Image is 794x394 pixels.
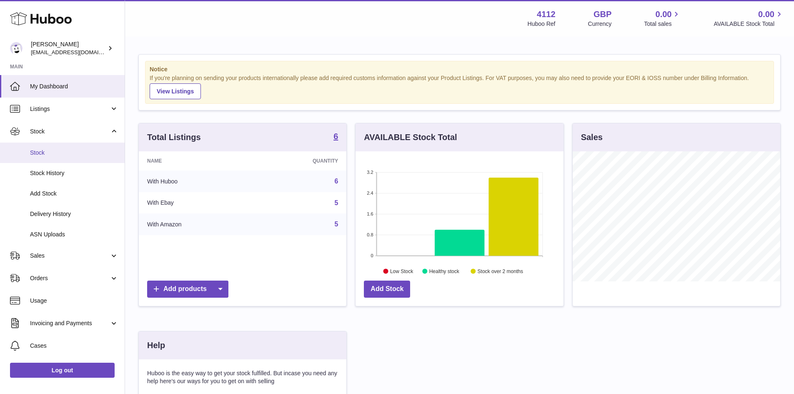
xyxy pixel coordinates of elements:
[10,363,115,378] a: Log out
[30,231,118,238] span: ASN Uploads
[364,132,457,143] h3: AVAILABLE Stock Total
[758,9,774,20] span: 0.00
[30,297,118,305] span: Usage
[371,253,373,258] text: 0
[150,83,201,99] a: View Listings
[253,151,347,171] th: Quantity
[581,132,603,143] h3: Sales
[150,65,769,73] strong: Notice
[139,213,253,235] td: With Amazon
[333,132,338,141] strong: 6
[390,268,413,274] text: Low Stock
[150,74,769,99] div: If you're planning on sending your products internationally please add required customs informati...
[147,281,228,298] a: Add products
[139,151,253,171] th: Name
[644,20,681,28] span: Total sales
[30,252,110,260] span: Sales
[30,149,118,157] span: Stock
[367,191,373,196] text: 2.4
[334,221,338,228] a: 5
[30,83,118,90] span: My Dashboard
[147,369,338,385] p: Huboo is the easy way to get your stock fulfilled. But incase you need any help here's our ways f...
[30,169,118,177] span: Stock History
[367,232,373,237] text: 0.8
[429,268,460,274] text: Healthy stock
[147,132,201,143] h3: Total Listings
[139,171,253,192] td: With Huboo
[644,9,681,28] a: 0.00 Total sales
[588,20,612,28] div: Currency
[10,42,23,55] img: internalAdmin-4112@internal.huboo.com
[656,9,672,20] span: 0.00
[364,281,410,298] a: Add Stock
[528,20,556,28] div: Huboo Ref
[30,190,118,198] span: Add Stock
[31,49,123,55] span: [EMAIL_ADDRESS][DOMAIN_NAME]
[30,105,110,113] span: Listings
[30,342,118,350] span: Cases
[594,9,611,20] strong: GBP
[537,9,556,20] strong: 4112
[147,340,165,351] h3: Help
[333,132,338,142] a: 6
[478,268,523,274] text: Stock over 2 months
[367,170,373,175] text: 3.2
[367,211,373,216] text: 1.6
[31,40,106,56] div: [PERSON_NAME]
[30,210,118,218] span: Delivery History
[714,9,784,28] a: 0.00 AVAILABLE Stock Total
[30,274,110,282] span: Orders
[30,319,110,327] span: Invoicing and Payments
[334,178,338,185] a: 6
[139,192,253,214] td: With Ebay
[30,128,110,136] span: Stock
[714,20,784,28] span: AVAILABLE Stock Total
[334,199,338,206] a: 5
